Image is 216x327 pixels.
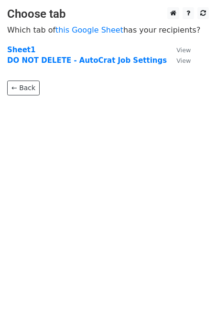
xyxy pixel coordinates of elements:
h3: Choose tab [7,7,209,21]
p: Which tab of has your recipients? [7,25,209,35]
a: ← Back [7,81,40,95]
small: View [176,47,191,54]
a: Sheet1 [7,46,35,54]
a: View [167,56,191,65]
small: View [176,57,191,64]
a: DO NOT DELETE - AutoCrat Job Settings [7,56,167,65]
iframe: Chat Widget [168,281,216,327]
a: View [167,46,191,54]
a: this Google Sheet [55,25,123,35]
